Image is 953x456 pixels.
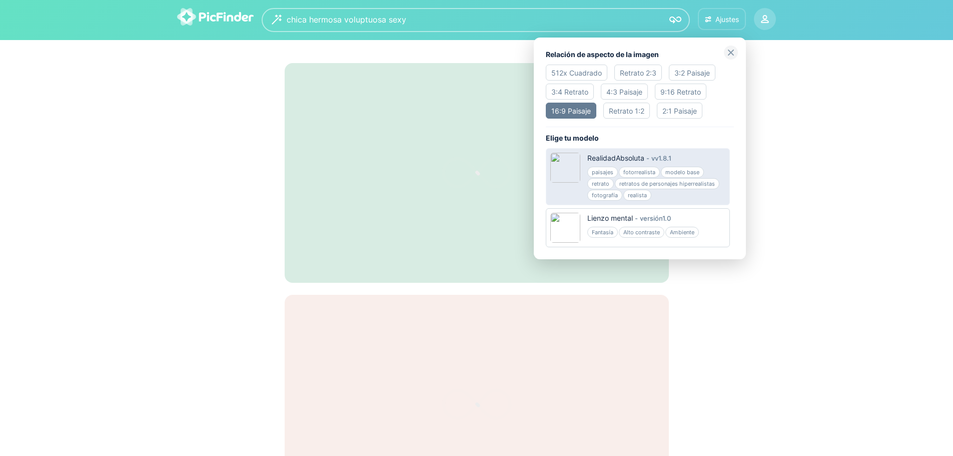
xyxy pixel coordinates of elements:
[592,192,618,199] font: fotografía
[587,214,633,222] font: Lienzo mental
[606,88,642,96] font: 4:3 Paisaje
[609,107,644,115] font: Retrato 1:2
[592,229,613,236] font: Fantasía
[592,180,609,187] font: retrato
[551,88,588,96] font: 3:4 Retrato
[623,229,660,236] font: Alto contraste
[670,229,694,236] font: Ambiente
[674,69,710,77] font: 3:2 Paisaje
[655,154,671,162] font: v1.8.1
[592,169,613,176] font: paisajes
[662,107,697,115] font: 2:1 Paisaje
[550,153,580,183] img: 68361c9274fc8-1200x1509.jpg
[550,213,580,243] img: 6563a2d355b76-2048x2048.jpg
[651,154,655,162] font: v
[646,154,649,162] font: -
[620,69,656,77] font: Retrato 2:3
[551,69,602,77] font: 512x Cuadrado
[619,180,715,187] font: retratos de personajes hiperrealistas
[665,169,699,176] font: modelo base
[662,214,671,222] font: 1.0
[546,134,599,142] font: Elige tu modelo
[724,46,738,60] img: close-grey.svg
[587,154,644,162] font: RealidadAbsoluta
[623,169,655,176] font: fotorrealista
[628,192,647,199] font: realista
[640,214,662,222] font: versión
[660,88,701,96] font: 9:16 Retrato
[546,50,659,59] font: Relación de aspecto de la imagen
[635,214,638,222] font: -
[551,107,591,115] font: 16:9 Paisaje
